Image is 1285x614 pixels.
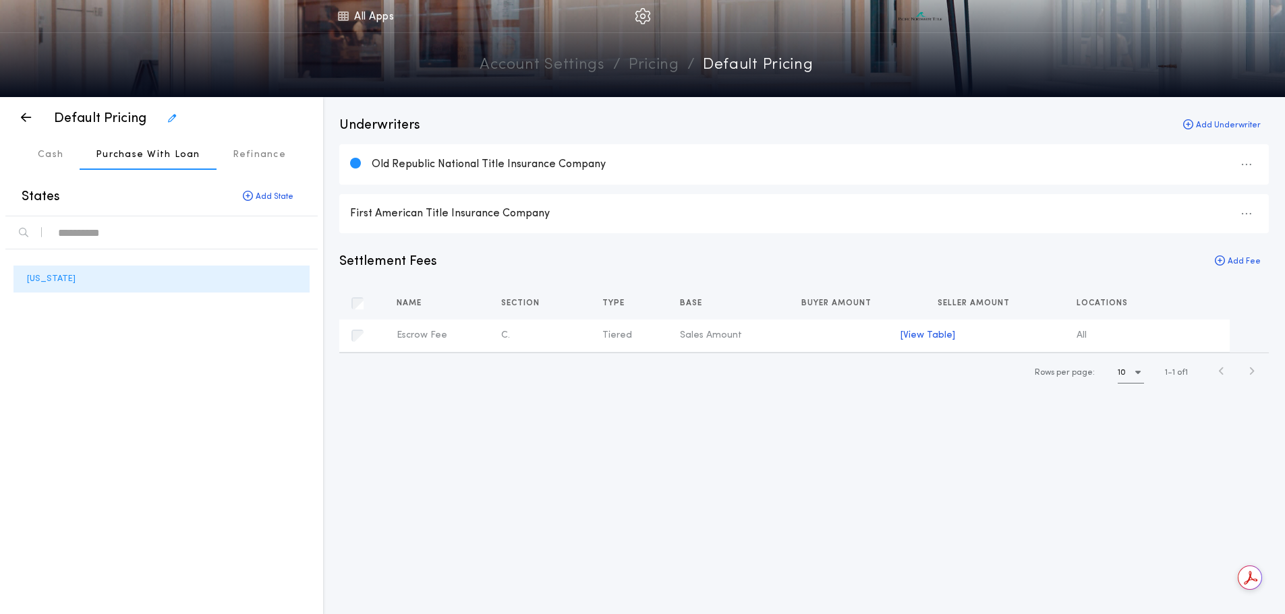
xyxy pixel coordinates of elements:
[1077,330,1087,340] span: All
[1035,369,1095,377] span: Rows per page:
[27,272,76,285] p: [US_STATE]
[372,157,1258,172] div: Old Republic National Title Insurance Company
[501,297,550,310] button: Section
[54,109,146,128] p: Default Pricing
[801,298,874,309] span: Buyer Amount
[480,54,604,78] a: Account Settings
[938,298,1012,309] span: Seller Amount
[1077,298,1131,309] span: Locations
[687,54,695,78] p: /
[901,329,955,342] button: [View Table]
[339,252,437,271] p: Settlement Fees
[22,187,60,206] p: States
[1175,116,1269,135] button: Add Underwriter
[1118,362,1144,383] button: 10
[1118,366,1126,379] h1: 10
[397,330,447,340] span: Escrow Fee
[339,116,420,135] p: Underwriters
[613,54,621,78] p: /
[1207,252,1269,271] button: Add Fee
[350,206,1258,221] div: First American Title Insurance Company
[602,298,627,309] span: Type
[703,54,813,78] p: Default Pricing
[1172,369,1175,377] span: 1
[397,298,424,309] span: Name
[96,148,200,162] p: Purchase With Loan
[233,148,286,162] p: Refinance
[680,330,742,340] span: Sales Amount
[501,330,510,340] span: C .
[680,298,705,309] span: Base
[1165,369,1168,377] span: 1
[501,298,542,309] span: Section
[635,8,651,24] img: img
[602,330,632,340] span: Tiered
[38,148,63,162] p: Cash
[629,54,679,78] a: pricing
[397,297,432,310] button: Name
[602,297,635,310] button: Type
[1177,367,1188,379] span: of 1
[896,9,944,23] img: vs-icon
[232,186,304,208] button: Add State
